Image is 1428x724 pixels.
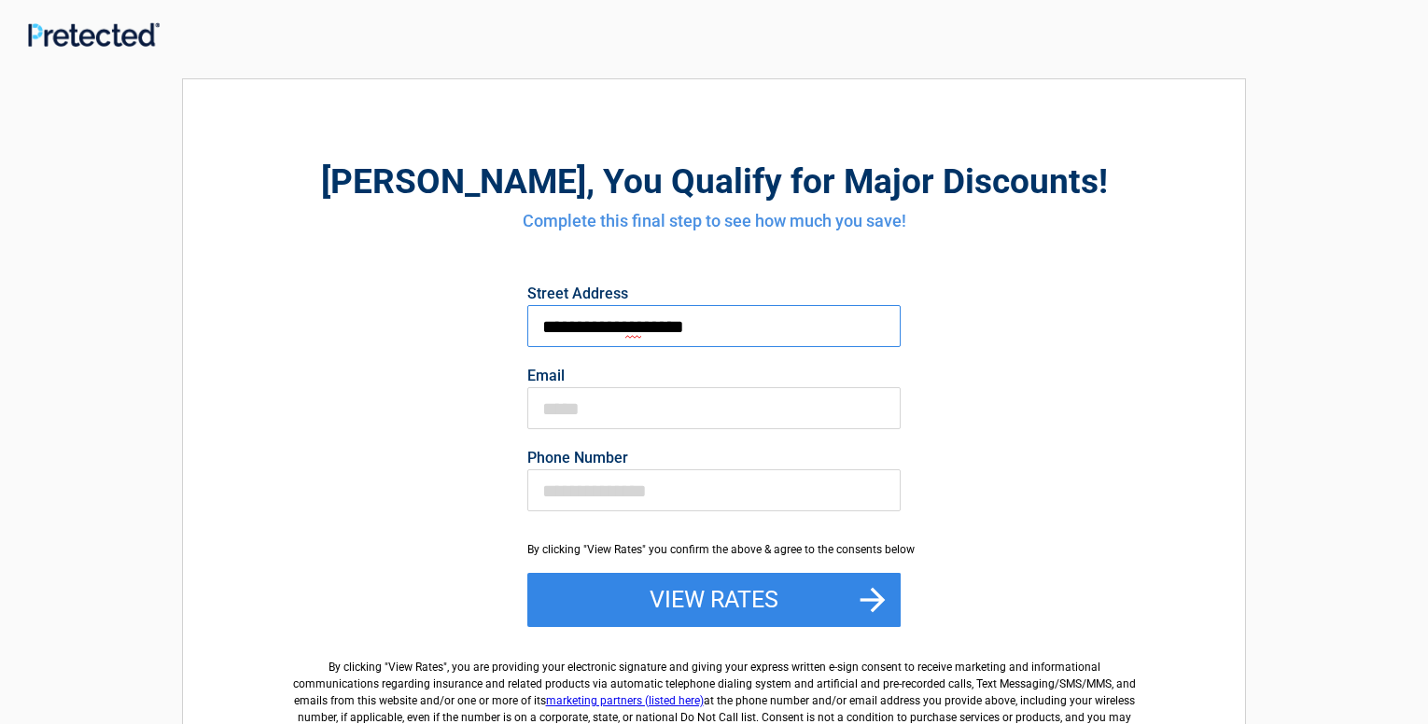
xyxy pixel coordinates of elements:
[286,209,1142,233] h4: Complete this final step to see how much you save!
[546,694,704,707] a: marketing partners (listed here)
[286,159,1142,204] h2: , You Qualify for Major Discounts!
[28,22,160,47] img: Main Logo
[527,451,901,466] label: Phone Number
[321,161,586,202] span: [PERSON_NAME]
[527,286,901,301] label: Street Address
[527,573,901,627] button: View Rates
[388,661,443,674] span: View Rates
[527,541,901,558] div: By clicking "View Rates" you confirm the above & agree to the consents below
[527,369,901,383] label: Email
